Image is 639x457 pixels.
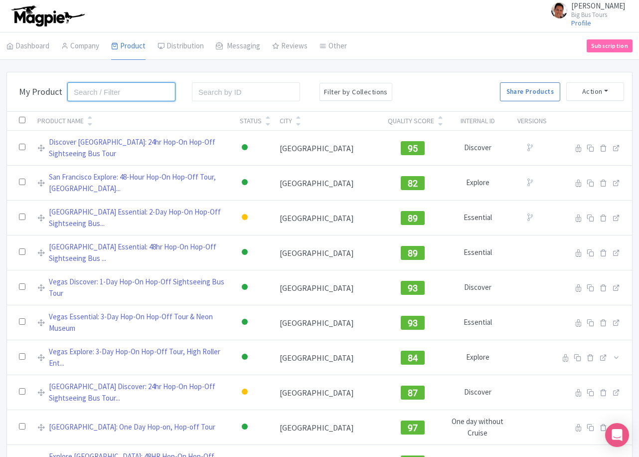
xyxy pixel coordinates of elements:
[274,270,382,305] td: [GEOGRAPHIC_DATA]
[444,340,511,375] td: Explore
[111,32,146,60] a: Product
[319,83,392,101] button: Filter by Collections
[401,212,425,222] a: 89
[49,207,228,229] a: [GEOGRAPHIC_DATA] Essential: 2-Day Hop-On Hop-Off Sightseeing Bus...
[444,112,511,131] th: Internal ID
[67,82,175,101] input: Search / Filter
[545,2,625,18] a: [PERSON_NAME] Big Bus Tours
[401,246,425,256] a: 89
[280,116,292,126] div: City
[408,423,418,433] span: 97
[272,32,308,60] a: Reviews
[158,32,204,60] a: Distribution
[274,410,382,445] td: [GEOGRAPHIC_DATA]
[240,245,250,260] div: Active
[408,213,418,224] span: 89
[408,178,418,189] span: 82
[444,410,511,445] td: One day without Cruise
[192,82,300,101] input: Search by ID
[274,305,382,340] td: [GEOGRAPHIC_DATA]
[408,143,418,154] span: 95
[511,112,553,131] th: Versions
[274,375,382,410] td: [GEOGRAPHIC_DATA]
[240,350,250,365] div: Active
[408,283,418,293] span: 93
[401,386,425,396] a: 87
[37,116,84,126] div: Product Name
[587,39,633,52] a: Subscription
[566,82,624,101] button: Action
[571,18,591,27] a: Profile
[500,82,560,101] a: Share Products
[571,11,625,18] small: Big Bus Tours
[240,176,250,190] div: Active
[49,311,228,334] a: Vegas Essential: 3-Day Hop-On Hop-Off Tour & Neon Museum
[408,388,418,398] span: 87
[401,316,425,326] a: 93
[319,32,347,60] a: Other
[49,381,228,404] a: [GEOGRAPHIC_DATA] Discover: 24hr Hop-On Hop-Off Sightseeing Bus Tour...
[274,235,382,270] td: [GEOGRAPHIC_DATA]
[401,421,425,431] a: 97
[401,281,425,291] a: 93
[240,280,250,295] div: Active
[240,420,250,435] div: Active
[240,116,262,126] div: Status
[274,201,382,235] td: [GEOGRAPHIC_DATA]
[444,201,511,235] td: Essential
[6,32,49,60] a: Dashboard
[401,142,425,152] a: 95
[408,353,418,363] span: 84
[444,305,511,340] td: Essential
[444,235,511,270] td: Essential
[240,315,250,330] div: Active
[444,270,511,305] td: Discover
[605,423,629,447] div: Open Intercom Messenger
[444,131,511,166] td: Discover
[49,276,228,299] a: Vegas Discover: 1-Day Hop-On Hop-Off Sightseeing Bus Tour
[240,141,250,155] div: Active
[216,32,260,60] a: Messaging
[401,177,425,187] a: 82
[408,318,418,328] span: 93
[61,32,99,60] a: Company
[49,241,228,264] a: [GEOGRAPHIC_DATA] Essential: 48hr Hop-On Hop-Off Sightseeing Bus ...
[9,5,86,27] img: logo-ab69f6fb50320c5b225c76a69d11143b.png
[49,137,228,159] a: Discover [GEOGRAPHIC_DATA]: 24hr Hop-On Hop-Off Sightseeing Bus Tour
[49,422,215,433] a: [GEOGRAPHIC_DATA]: One Day Hop-on, Hop-off Tour
[240,385,250,400] div: Building
[274,340,382,375] td: [GEOGRAPHIC_DATA]
[19,86,62,97] h3: My Product
[444,375,511,410] td: Discover
[571,1,625,10] span: [PERSON_NAME]
[551,2,567,18] img: ww8ahpxye42srrrugrao.jpg
[49,172,228,194] a: San Francisco Explore: 48-Hour Hop-On Hop-Off Tour, [GEOGRAPHIC_DATA]...
[274,166,382,201] td: [GEOGRAPHIC_DATA]
[401,351,425,361] a: 84
[388,116,434,126] div: Quality Score
[408,248,418,258] span: 89
[49,346,228,369] a: Vegas Explore: 3-Day Hop-On Hop-Off Tour, High Roller Ent...
[274,131,382,166] td: [GEOGRAPHIC_DATA]
[240,211,250,225] div: Building
[444,166,511,201] td: Explore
